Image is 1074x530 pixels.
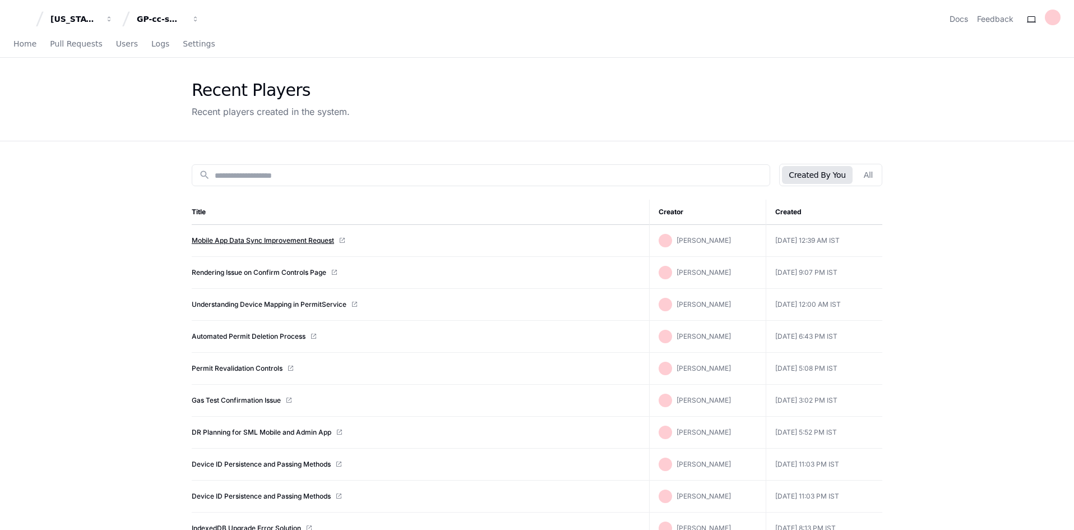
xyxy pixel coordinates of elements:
[677,332,731,340] span: [PERSON_NAME]
[192,80,350,100] div: Recent Players
[766,449,882,481] td: [DATE] 11:03 PM IST
[766,225,882,257] td: [DATE] 12:39 AM IST
[116,31,138,57] a: Users
[782,166,852,184] button: Created By You
[132,9,204,29] button: GP-cc-sml-apps
[950,13,968,25] a: Docs
[192,300,346,309] a: Understanding Device Mapping in PermitService
[137,13,185,25] div: GP-cc-sml-apps
[857,166,879,184] button: All
[50,13,99,25] div: [US_STATE] Pacific
[50,31,102,57] a: Pull Requests
[766,353,882,385] td: [DATE] 5:08 PM IST
[199,169,210,181] mat-icon: search
[192,200,649,225] th: Title
[766,385,882,417] td: [DATE] 3:02 PM IST
[151,40,169,47] span: Logs
[192,460,331,469] a: Device ID Persistence and Passing Methods
[677,236,731,245] span: [PERSON_NAME]
[192,236,334,245] a: Mobile App Data Sync Improvement Request
[13,40,36,47] span: Home
[192,396,281,405] a: Gas Test Confirmation Issue
[766,321,882,353] td: [DATE] 6:43 PM IST
[677,300,731,308] span: [PERSON_NAME]
[116,40,138,47] span: Users
[766,481,882,513] td: [DATE] 11:03 PM IST
[766,257,882,289] td: [DATE] 9:07 PM IST
[677,428,731,436] span: [PERSON_NAME]
[677,460,731,468] span: [PERSON_NAME]
[677,492,731,500] span: [PERSON_NAME]
[50,40,102,47] span: Pull Requests
[183,40,215,47] span: Settings
[192,332,305,341] a: Automated Permit Deletion Process
[151,31,169,57] a: Logs
[766,200,882,225] th: Created
[192,364,283,373] a: Permit Revalidation Controls
[192,105,350,118] div: Recent players created in the system.
[677,364,731,372] span: [PERSON_NAME]
[192,268,326,277] a: Rendering Issue on Confirm Controls Page
[13,31,36,57] a: Home
[46,9,118,29] button: [US_STATE] Pacific
[183,31,215,57] a: Settings
[677,268,731,276] span: [PERSON_NAME]
[677,396,731,404] span: [PERSON_NAME]
[977,13,1013,25] button: Feedback
[192,428,331,437] a: DR Planning for SML Mobile and Admin App
[766,417,882,449] td: [DATE] 5:52 PM IST
[192,492,331,501] a: Device ID Persistence and Passing Methods
[766,289,882,321] td: [DATE] 12:00 AM IST
[649,200,766,225] th: Creator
